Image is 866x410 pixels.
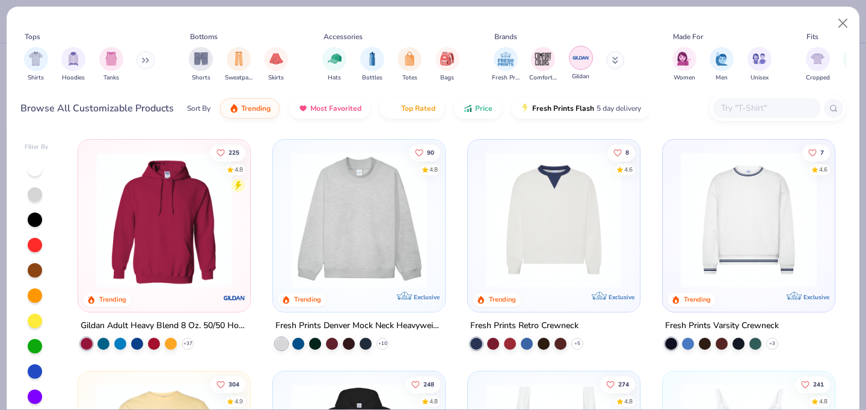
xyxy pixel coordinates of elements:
[61,47,85,82] button: filter button
[398,47,422,82] div: filter for Totes
[28,73,44,82] span: Shirts
[511,98,650,119] button: Fresh Prints Flash5 day delivery
[423,381,434,387] span: 248
[569,47,593,82] button: filter button
[25,143,49,152] div: Filter By
[360,47,384,82] button: filter button
[285,152,433,288] img: f5d85501-0dbb-4ee4-b115-c08fa3845d83
[103,73,119,82] span: Tanks
[229,104,239,113] img: trending.gif
[748,47,772,82] div: filter for Unisex
[832,12,855,35] button: Close
[529,47,557,82] button: filter button
[475,104,493,113] span: Price
[454,98,502,119] button: Price
[624,397,633,406] div: 4.8
[322,47,346,82] div: filter for Hats
[378,340,387,347] span: + 10
[401,104,435,113] span: Top Rated
[429,397,438,406] div: 4.8
[90,152,238,288] img: 01756b78-01f6-4cc6-8d8a-3c30c1a0c8ac
[806,47,830,82] div: filter for Cropped
[99,47,123,82] button: filter button
[409,144,440,161] button: Like
[362,73,382,82] span: Bottles
[211,376,246,393] button: Like
[806,73,830,82] span: Cropped
[674,73,695,82] span: Women
[529,73,557,82] span: Comfort Colors
[298,104,308,113] img: most_fav.gif
[720,101,812,115] input: Try "T-Shirt"
[328,52,342,66] img: Hats Image
[795,376,830,393] button: Like
[440,73,454,82] span: Bags
[324,31,363,42] div: Accessories
[806,47,830,82] button: filter button
[189,47,213,82] div: filter for Shorts
[665,318,779,334] div: Fresh Prints Varsity Crewneck
[470,318,579,334] div: Fresh Prints Retro Crewneck
[225,47,253,82] button: filter button
[480,152,628,288] img: 3abb6cdb-110e-4e18-92a0-dbcd4e53f056
[229,381,240,387] span: 304
[813,381,824,387] span: 241
[618,381,629,387] span: 274
[189,47,213,82] button: filter button
[710,47,734,82] button: filter button
[627,152,775,288] img: 230d1666-f904-4a08-b6b8-0d22bf50156f
[235,165,244,174] div: 4.8
[572,49,590,67] img: Gildan Image
[811,52,825,66] img: Cropped Image
[225,73,253,82] span: Sweatpants
[624,165,633,174] div: 4.6
[625,149,629,155] span: 8
[429,165,438,174] div: 4.8
[264,47,288,82] div: filter for Skirts
[820,149,824,155] span: 7
[677,52,691,66] img: Women Image
[492,47,520,82] div: filter for Fresh Prints
[264,47,288,82] button: filter button
[187,103,210,114] div: Sort By
[492,73,520,82] span: Fresh Prints
[229,149,240,155] span: 225
[223,286,247,310] img: Gildan logo
[398,47,422,82] button: filter button
[328,73,341,82] span: Hats
[24,47,48,82] div: filter for Shirts
[435,47,459,82] div: filter for Bags
[609,293,634,301] span: Exclusive
[802,144,830,161] button: Like
[220,98,280,119] button: Trending
[673,31,703,42] div: Made For
[433,152,581,288] img: a90f7c54-8796-4cb2-9d6e-4e9644cfe0fe
[819,165,828,174] div: 4.6
[572,72,589,81] span: Gildan
[520,104,530,113] img: flash.gif
[675,152,823,288] img: 4d4398e1-a86f-4e3e-85fd-b9623566810e
[819,397,828,406] div: 4.8
[574,340,580,347] span: + 5
[380,98,444,119] button: Top Rated
[748,47,772,82] button: filter button
[366,52,379,66] img: Bottles Image
[405,376,440,393] button: Like
[310,104,361,113] span: Most Favorited
[289,98,370,119] button: Most Favorited
[607,144,635,161] button: Like
[529,47,557,82] div: filter for Comfort Colors
[402,73,417,82] span: Totes
[29,52,43,66] img: Shirts Image
[672,47,696,82] div: filter for Women
[211,144,246,161] button: Like
[497,50,515,68] img: Fresh Prints Image
[25,31,40,42] div: Tops
[99,47,123,82] div: filter for Tanks
[192,73,210,82] span: Shorts
[183,340,192,347] span: + 37
[389,104,399,113] img: TopRated.gif
[61,47,85,82] div: filter for Hoodies
[105,52,118,66] img: Tanks Image
[532,104,594,113] span: Fresh Prints Flash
